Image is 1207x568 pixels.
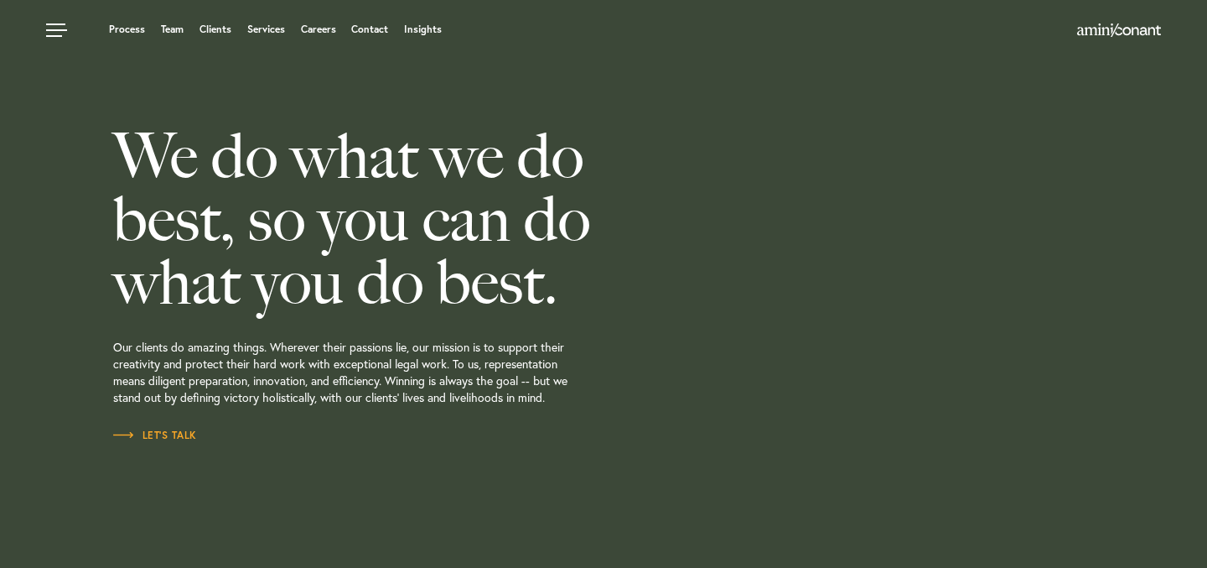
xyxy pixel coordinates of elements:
[113,314,692,427] p: Our clients do amazing things. Wherever their passions lie, our mission is to support their creat...
[1077,23,1161,37] img: Amini & Conant
[247,24,285,34] a: Services
[161,24,184,34] a: Team
[113,427,197,444] a: Let’s Talk
[404,24,442,34] a: Insights
[109,24,145,34] a: Process
[113,430,197,440] span: Let’s Talk
[301,24,336,34] a: Careers
[113,125,692,314] h2: We do what we do best, so you can do what you do best.
[351,24,388,34] a: Contact
[199,24,231,34] a: Clients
